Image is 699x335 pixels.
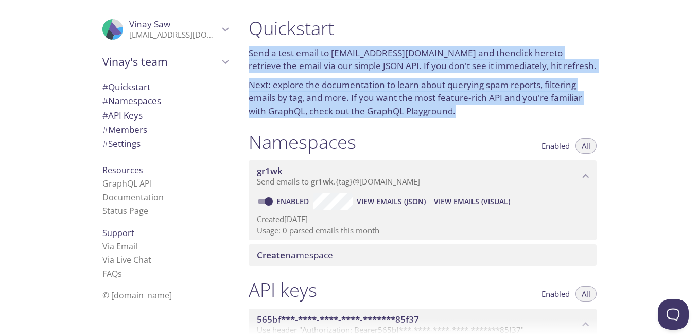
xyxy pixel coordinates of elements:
[257,249,285,261] span: Create
[94,137,236,151] div: Team Settings
[102,109,108,121] span: #
[257,176,420,187] span: Send emails to . {tag} @[DOMAIN_NAME]
[102,205,148,216] a: Status Page
[102,55,219,69] span: Vinay's team
[434,195,510,208] span: View Emails (Visual)
[249,278,317,301] h1: API keys
[102,192,164,203] a: Documentation
[102,81,150,93] span: Quickstart
[257,165,283,177] span: gr1wk
[102,138,108,149] span: #
[516,47,554,59] a: click here
[322,79,385,91] a: documentation
[311,176,334,187] span: gr1wk
[249,46,597,73] p: Send a test email to and then to retrieve the email via our simple JSON API. If you don't see it ...
[535,138,576,154] button: Enabled
[257,225,588,236] p: Usage: 0 parsed emails this month
[102,138,141,149] span: Settings
[249,130,356,154] h1: Namespaces
[102,254,151,265] a: Via Live Chat
[94,12,236,46] div: Vinay Saw
[257,249,333,261] span: namespace
[102,268,122,279] a: FAQ
[102,227,134,239] span: Support
[535,286,576,301] button: Enabled
[275,196,313,206] a: Enabled
[94,48,236,75] div: Vinay's team
[249,244,597,266] div: Create namespace
[118,268,122,279] span: s
[102,164,143,176] span: Resources
[658,299,689,330] iframe: Help Scout Beacon - Open
[94,123,236,137] div: Members
[94,108,236,123] div: API Keys
[249,16,597,40] h1: Quickstart
[94,94,236,108] div: Namespaces
[94,80,236,94] div: Quickstart
[430,193,514,210] button: View Emails (Visual)
[102,95,161,107] span: Namespaces
[353,193,430,210] button: View Emails (JSON)
[102,109,143,121] span: API Keys
[102,178,152,189] a: GraphQL API
[575,286,597,301] button: All
[102,95,108,107] span: #
[367,105,453,117] a: GraphQL Playground
[357,195,426,208] span: View Emails (JSON)
[249,78,597,118] p: Next: explore the to learn about querying spam reports, filtering emails by tag, and more. If you...
[331,47,476,59] a: [EMAIL_ADDRESS][DOMAIN_NAME]
[102,81,108,93] span: #
[129,30,219,40] p: [EMAIL_ADDRESS][DOMAIN_NAME]
[575,138,597,154] button: All
[102,124,108,136] span: #
[102,241,137,252] a: Via Email
[257,214,588,225] p: Created [DATE]
[129,18,170,30] span: Vinay Saw
[249,160,597,192] div: gr1wk namespace
[102,290,172,301] span: © [DOMAIN_NAME]
[102,124,147,136] span: Members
